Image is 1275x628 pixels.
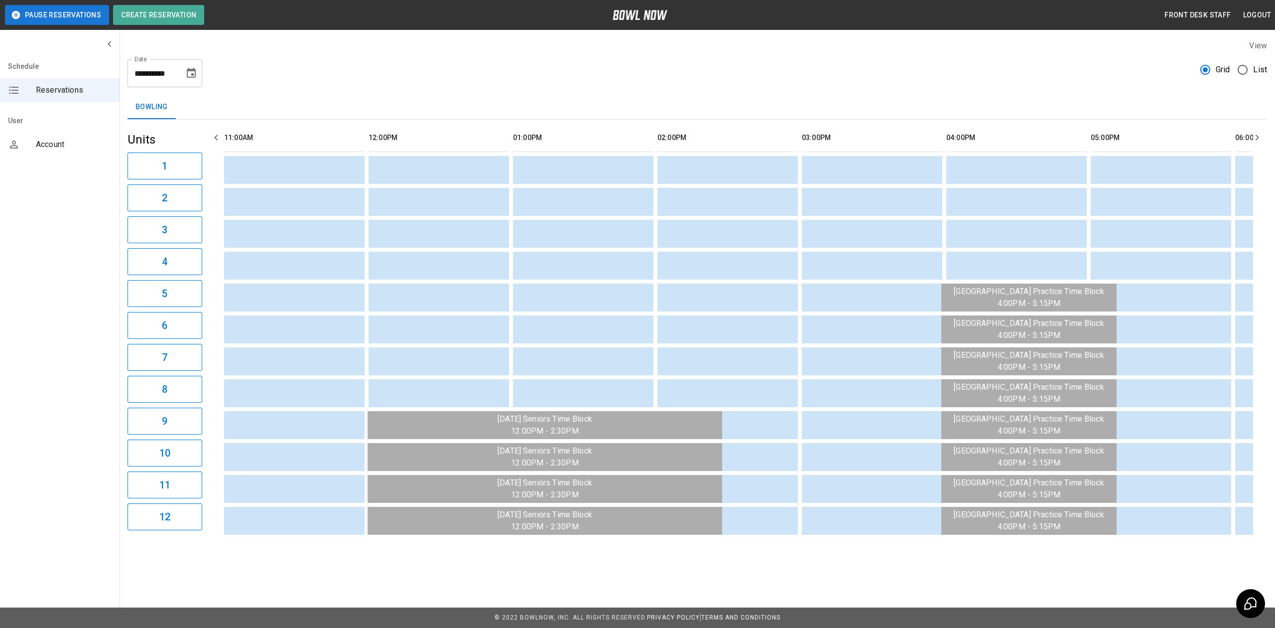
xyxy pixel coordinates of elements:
[127,312,202,339] button: 6
[36,139,112,151] span: Account
[127,471,202,498] button: 11
[113,5,204,25] button: Create Reservation
[127,248,202,275] button: 4
[127,95,1267,119] div: inventory tabs
[127,344,202,371] button: 7
[162,286,167,302] h6: 5
[613,10,667,20] img: logo
[159,445,170,461] h6: 10
[162,222,167,238] h6: 3
[127,440,202,467] button: 10
[162,317,167,333] h6: 6
[1160,6,1235,24] button: Front Desk Staff
[224,124,365,152] th: 11:00AM
[127,184,202,211] button: 2
[127,408,202,435] button: 9
[162,381,167,397] h6: 8
[513,124,653,152] th: 01:00PM
[159,509,170,525] h6: 12
[159,477,170,493] h6: 11
[127,95,176,119] button: Bowling
[162,158,167,174] h6: 1
[127,376,202,403] button: 8
[127,280,202,307] button: 5
[495,614,647,621] span: © 2022 BowlNow, Inc. All Rights Reserved.
[36,84,112,96] span: Reservations
[127,503,202,530] button: 12
[127,153,202,179] button: 1
[1249,41,1267,50] label: View
[1253,64,1267,76] span: List
[647,614,700,621] a: Privacy Policy
[127,216,202,243] button: 3
[5,5,109,25] button: Pause Reservations
[162,413,167,429] h6: 9
[369,124,509,152] th: 12:00PM
[162,349,167,365] h6: 7
[181,63,201,83] button: Choose date, selected date is Aug 12, 2025
[701,614,780,621] a: Terms and Conditions
[127,132,202,148] h5: Units
[657,124,798,152] th: 02:00PM
[1239,6,1275,24] button: Logout
[1216,64,1230,76] span: Grid
[162,190,167,206] h6: 2
[162,254,167,270] h6: 4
